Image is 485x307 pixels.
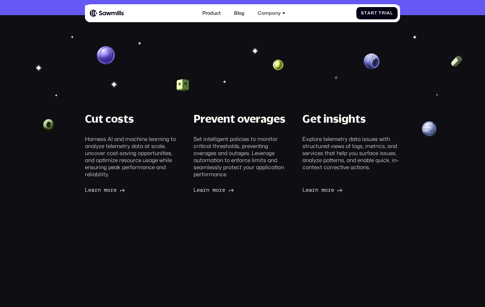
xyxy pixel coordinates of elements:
span: r [382,11,385,16]
div: Company [258,10,281,16]
a: Blog [230,7,248,20]
span: t [364,11,367,16]
a: StartTrial [356,7,398,19]
span: a [367,11,371,16]
span: r [371,11,374,16]
span: i [385,11,387,16]
span: S [361,11,364,16]
span: a [387,11,390,16]
a: Product [199,7,225,20]
span: l [390,11,393,16]
span: T [379,11,382,16]
span: t [374,11,377,16]
div: Company [254,7,289,20]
